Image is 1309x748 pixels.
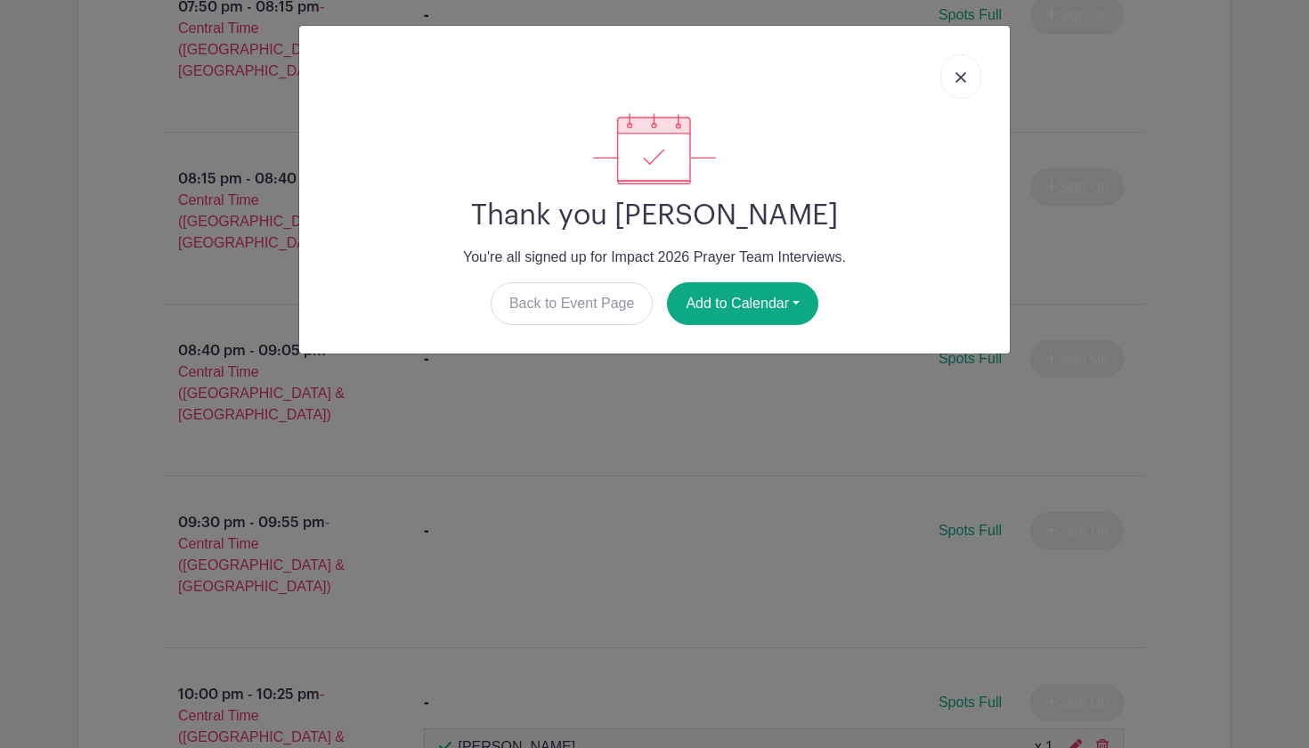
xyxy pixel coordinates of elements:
[313,247,996,268] p: You're all signed up for Impact 2026 Prayer Team Interviews.
[955,72,966,83] img: close_button-5f87c8562297e5c2d7936805f587ecaba9071eb48480494691a3f1689db116b3.svg
[593,113,716,184] img: signup_complete-c468d5dda3e2740ee63a24cb0ba0d3ce5d8a4ecd24259e683200fb1569d990c8.svg
[491,282,654,325] a: Back to Event Page
[313,199,996,232] h2: Thank you [PERSON_NAME]
[667,282,818,325] button: Add to Calendar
